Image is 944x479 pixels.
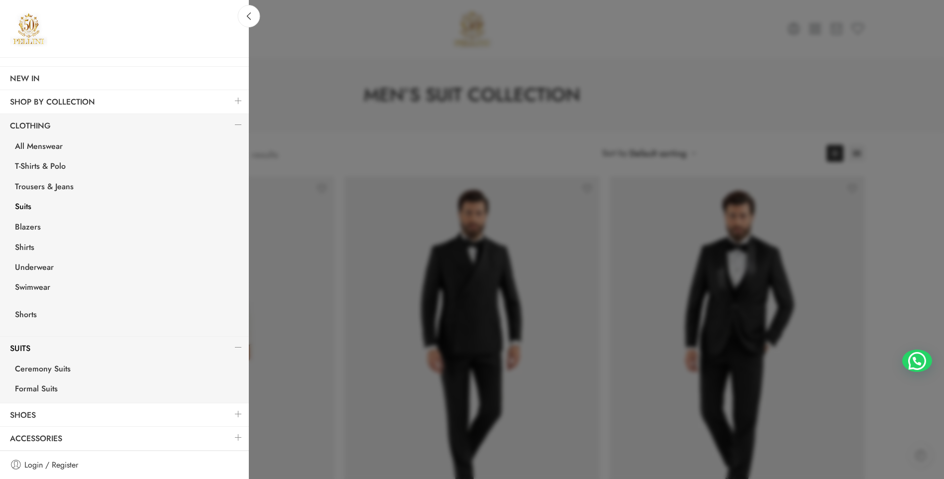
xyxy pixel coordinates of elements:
[10,10,47,47] img: Pellini
[5,178,249,198] a: Trousers & Jeans
[5,298,249,306] a: <a href="https://pellini-collection.com/men-shop/menswear/short/">Shorts</a>
[10,10,47,47] a: Pellini -
[5,360,249,380] a: Ceremony Suits
[10,459,239,472] a: Login / Register
[5,137,249,158] a: All Menswear
[5,380,249,400] a: Formal Suits
[15,281,50,294] span: Swimwear
[5,306,249,326] a: Shorts
[5,258,249,279] a: Underwear
[5,275,249,282] a: <a href="https://pellini-collection.com/men-shop/menswear/swimwear/"><span>Swimwear</span></a>
[5,218,249,239] a: Blazers
[5,239,249,259] a: Shirts
[5,157,249,178] a: T-Shirts & Polo
[5,198,249,218] a: Suits
[5,278,249,299] a: Swimwear
[24,459,78,472] span: Login / Register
